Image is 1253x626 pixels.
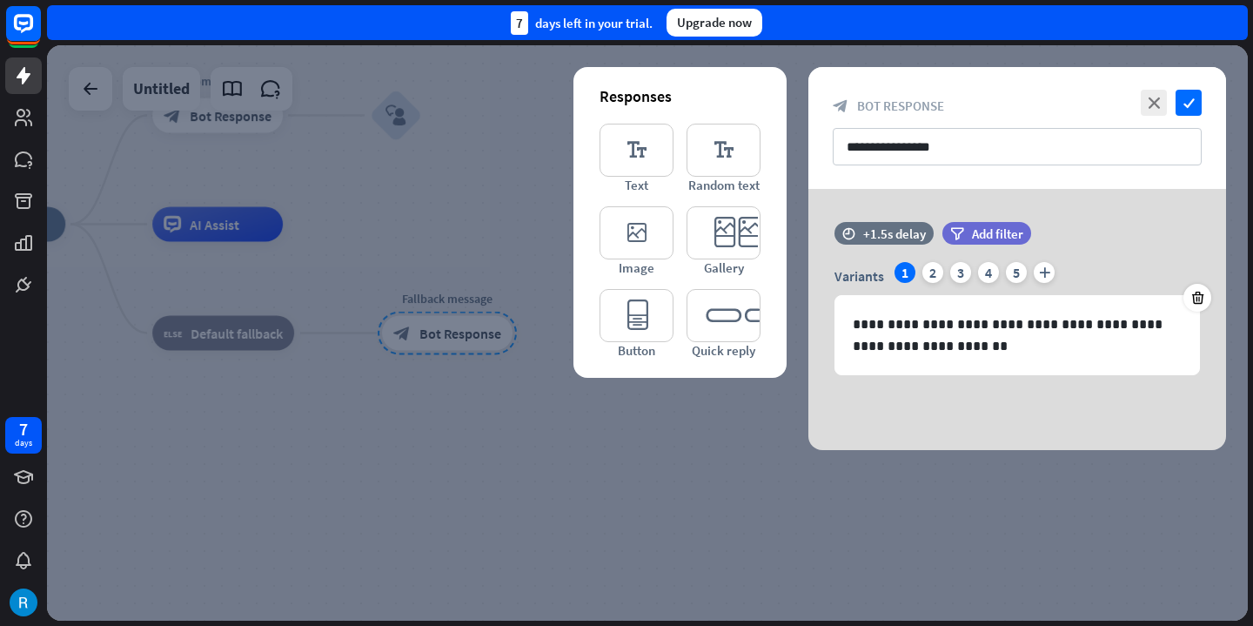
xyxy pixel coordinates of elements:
[833,98,848,114] i: block_bot_response
[857,98,944,114] span: Bot Response
[511,11,653,35] div: days left in your trial.
[1141,90,1167,116] i: close
[950,227,964,240] i: filter
[19,421,28,437] div: 7
[1034,262,1055,283] i: plus
[511,11,528,35] div: 7
[895,262,915,283] div: 1
[863,225,926,242] div: +1.5s delay
[972,225,1023,242] span: Add filter
[834,267,884,285] span: Variants
[15,437,32,449] div: days
[978,262,999,283] div: 4
[5,417,42,454] a: 7 days
[922,262,943,283] div: 2
[842,227,855,239] i: time
[667,9,762,37] div: Upgrade now
[1006,262,1027,283] div: 5
[950,262,971,283] div: 3
[1176,90,1202,116] i: check
[14,7,66,59] button: Open LiveChat chat widget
